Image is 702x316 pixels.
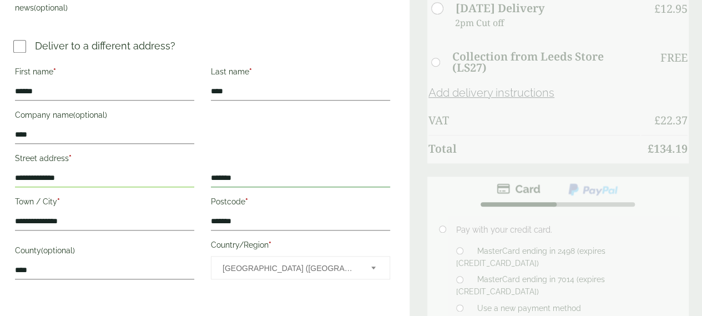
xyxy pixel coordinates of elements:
[15,151,194,169] label: Street address
[269,240,271,249] abbr: required
[15,243,194,262] label: County
[211,64,390,83] label: Last name
[211,194,390,213] label: Postcode
[73,111,107,119] span: (optional)
[15,107,194,126] label: Company name
[211,256,390,279] span: Country/Region
[34,3,68,12] span: (optional)
[41,246,75,255] span: (optional)
[245,197,248,206] abbr: required
[35,38,175,53] p: Deliver to a different address?
[53,67,56,76] abbr: required
[15,64,194,83] label: First name
[211,237,390,256] label: Country/Region
[57,197,60,206] abbr: required
[15,194,194,213] label: Town / City
[69,154,72,163] abbr: required
[249,67,252,76] abbr: required
[223,257,356,280] span: United Kingdom (UK)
